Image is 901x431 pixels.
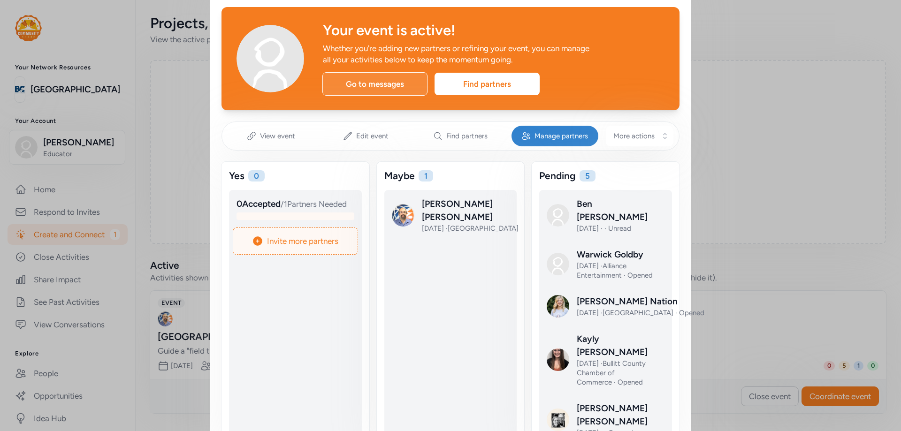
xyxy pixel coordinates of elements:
div: Go to messages [322,72,428,96]
span: Opened [679,309,704,317]
div: 1 [419,170,433,181]
div: Find partners [435,73,540,95]
div: / 1 Partners Needed [237,197,354,211]
span: Manage partners [534,131,588,141]
div: Whether you're adding new partners or refining your event, you can manage all your activities bel... [323,43,593,65]
span: More actions [613,131,655,141]
div: Pending [539,169,576,182]
span: View event [260,131,295,141]
div: Maybe [384,169,415,182]
a: Invite more partners [233,227,358,255]
img: Avatar [237,25,304,92]
span: Invite more partners [267,235,338,247]
button: More actions [606,126,673,146]
div: Yes [229,169,244,182]
span: 0 Accepted [237,198,281,209]
div: Your event is active! [323,22,664,39]
div: 0 [248,170,265,181]
span: Edit event [356,131,389,141]
span: Find partners [446,131,488,141]
div: 5 [580,170,596,181]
